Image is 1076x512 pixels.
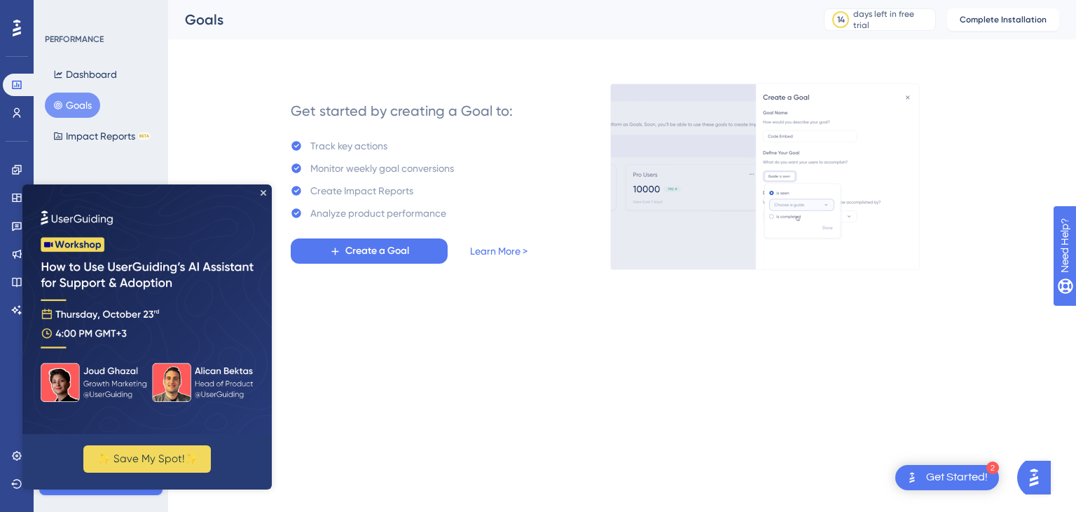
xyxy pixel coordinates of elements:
button: Dashboard [45,62,125,87]
div: Get Started! [926,470,988,485]
img: 4ba7ac607e596fd2f9ec34f7978dce69.gif [610,83,920,270]
button: Impact ReportsBETA [45,123,159,149]
div: Create Impact Reports [310,182,413,199]
span: Complete Installation [960,14,1047,25]
button: Goals [45,93,100,118]
div: 14 [837,14,845,25]
button: Complete Installation [947,8,1059,31]
button: Create a Goal [291,238,448,264]
div: 2 [986,462,999,474]
iframe: UserGuiding AI Assistant Launcher [1017,457,1059,499]
div: days left in free trial [853,8,931,31]
div: Get started by creating a Goal to: [291,101,513,121]
a: Learn More > [470,243,527,260]
div: Track key actions [310,137,387,154]
div: PERFORMANCE [45,34,104,45]
div: Analyze product performance [310,205,446,222]
div: Goals [185,10,789,29]
div: Monitor weekly goal conversions [310,160,454,177]
div: Close Preview [238,6,244,11]
span: Create a Goal [345,243,409,260]
img: launcher-image-alternative-text [904,469,920,486]
div: BETA [138,133,151,140]
span: Need Help? [33,4,88,20]
div: Open Get Started! checklist, remaining modules: 2 [895,465,999,490]
button: ✨ Save My Spot!✨ [61,261,188,288]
